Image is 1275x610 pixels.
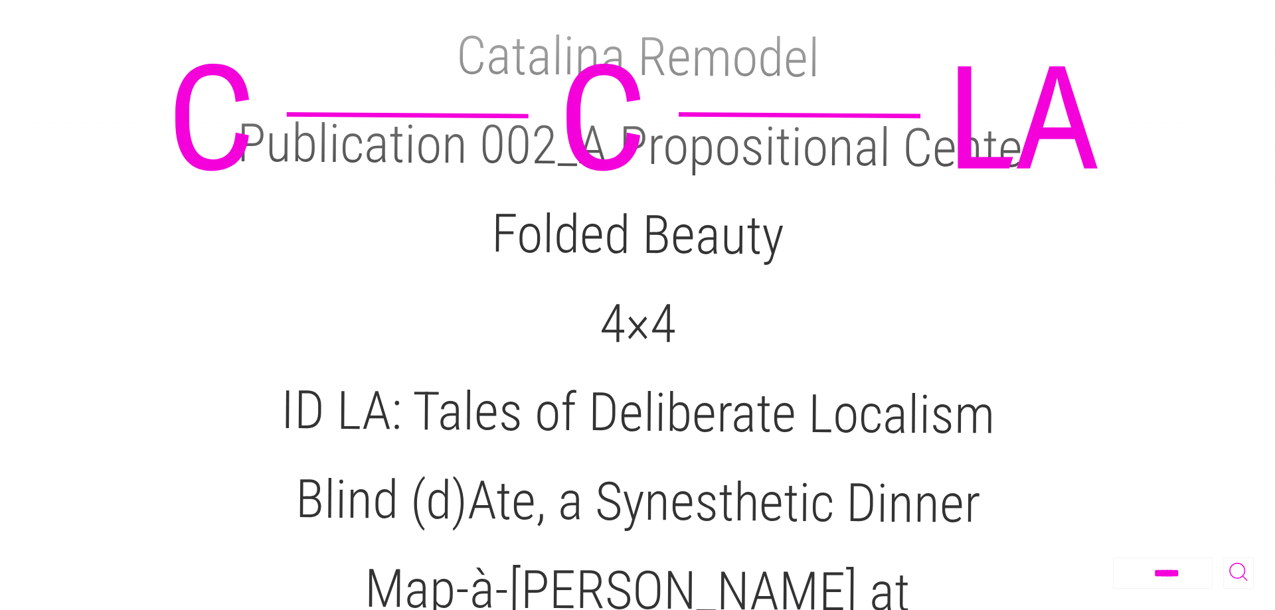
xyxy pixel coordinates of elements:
button: Toggle Search [1223,558,1254,589]
a: Blind (d)Ate, a Synesthetic Dinner [295,468,980,535]
a: ID LA: Tales of Deliberate Localism [280,379,995,447]
a: 4×4 [599,292,676,355]
a: Folded Beauty [491,202,784,267]
a: Catalina Remodel [456,25,819,90]
a: Publication 002_A Propositional Center [236,112,1039,179]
